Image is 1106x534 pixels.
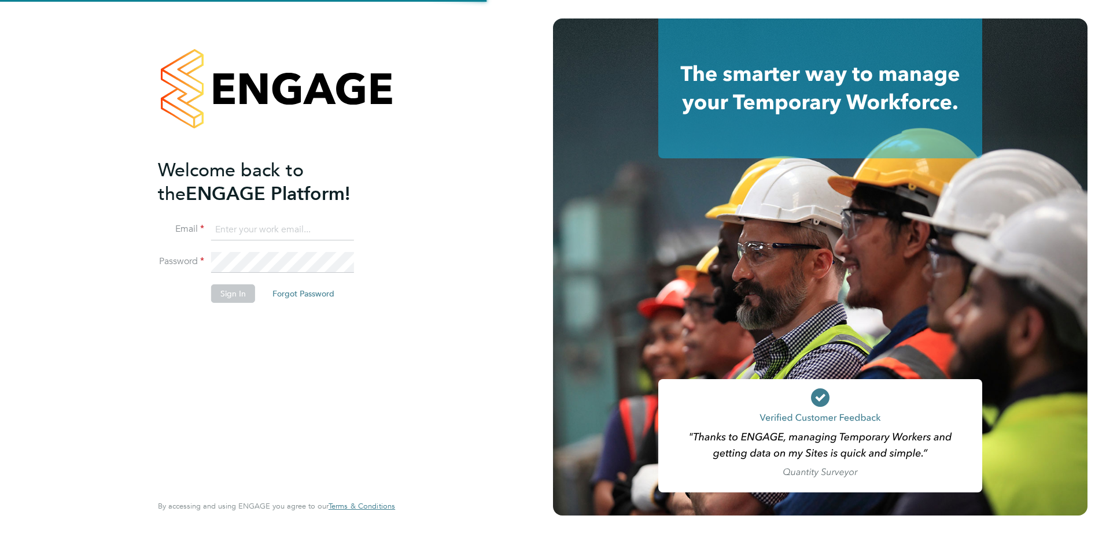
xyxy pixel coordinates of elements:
[263,284,344,303] button: Forgot Password
[329,502,395,511] a: Terms & Conditions
[329,501,395,511] span: Terms & Conditions
[158,223,204,235] label: Email
[158,501,395,511] span: By accessing and using ENGAGE you agree to our
[211,220,354,240] input: Enter your work email...
[158,159,304,205] span: Welcome back to the
[158,158,384,206] h2: ENGAGE Platform!
[158,255,204,268] label: Password
[211,284,255,303] button: Sign In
